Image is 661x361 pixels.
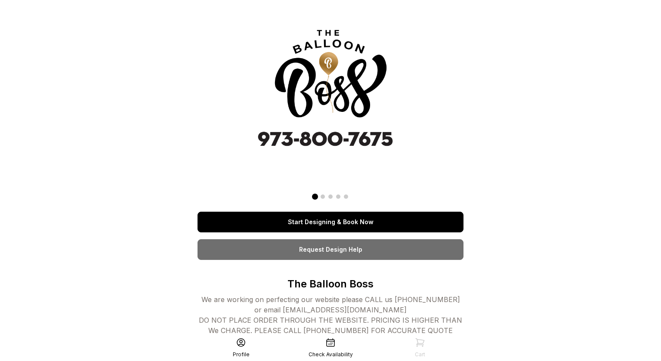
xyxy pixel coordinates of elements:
p: The Balloon Boss [198,277,463,291]
div: Cart [415,351,425,358]
a: Start Designing & Book Now [198,212,463,232]
div: Profile [233,351,250,358]
a: Request Design Help [198,239,463,260]
div: Check Availability [309,351,353,358]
